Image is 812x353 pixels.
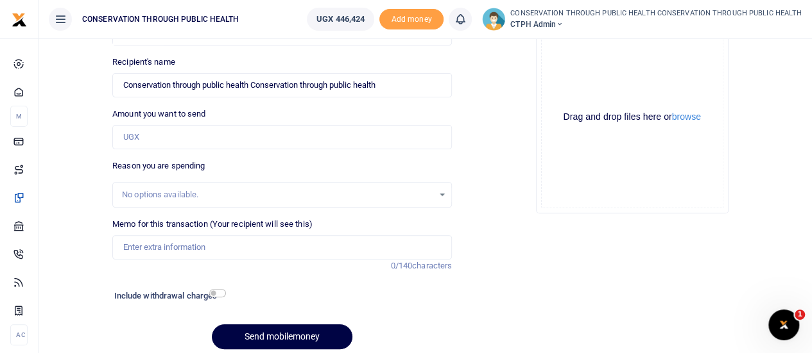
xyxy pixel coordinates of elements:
span: 0/140 [391,261,413,270]
img: profile-user [482,8,505,31]
a: logo-small logo-large logo-large [12,14,27,24]
input: Enter extra information [112,235,452,259]
a: UGX 446,424 [307,8,374,31]
iframe: Intercom live chat [768,309,799,340]
label: Amount you want to send [112,108,205,120]
span: CTPH Admin [510,19,802,30]
div: File Uploader [536,21,729,213]
label: Memo for this transaction (Your recipient will see this) [112,218,313,231]
small: CONSERVATION THROUGH PUBLIC HEALTH CONSERVATION THROUGH PUBLIC HEALTH [510,8,802,19]
div: Drag and drop files here or [542,111,723,123]
a: profile-user CONSERVATION THROUGH PUBLIC HEALTH CONSERVATION THROUGH PUBLIC HEALTH CTPH Admin [482,8,802,31]
span: UGX 446,424 [316,13,365,26]
div: No options available. [122,188,433,201]
span: Add money [379,9,444,30]
li: Toup your wallet [379,9,444,30]
button: browse [672,112,701,121]
a: Add money [379,13,444,23]
li: M [10,106,28,127]
label: Reason you are spending [112,160,205,172]
label: Recipient's name [112,56,175,69]
img: logo-small [12,12,27,28]
span: characters [412,261,452,270]
span: 1 [795,309,805,320]
span: CONSERVATION THROUGH PUBLIC HEALTH [77,13,244,25]
input: UGX [112,125,452,149]
li: Ac [10,324,28,345]
h6: Include withdrawal charges [114,291,220,301]
input: MTN & Airtel numbers are validated [112,73,452,97]
button: Send mobilemoney [212,324,352,349]
li: Wallet ballance [302,8,379,31]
